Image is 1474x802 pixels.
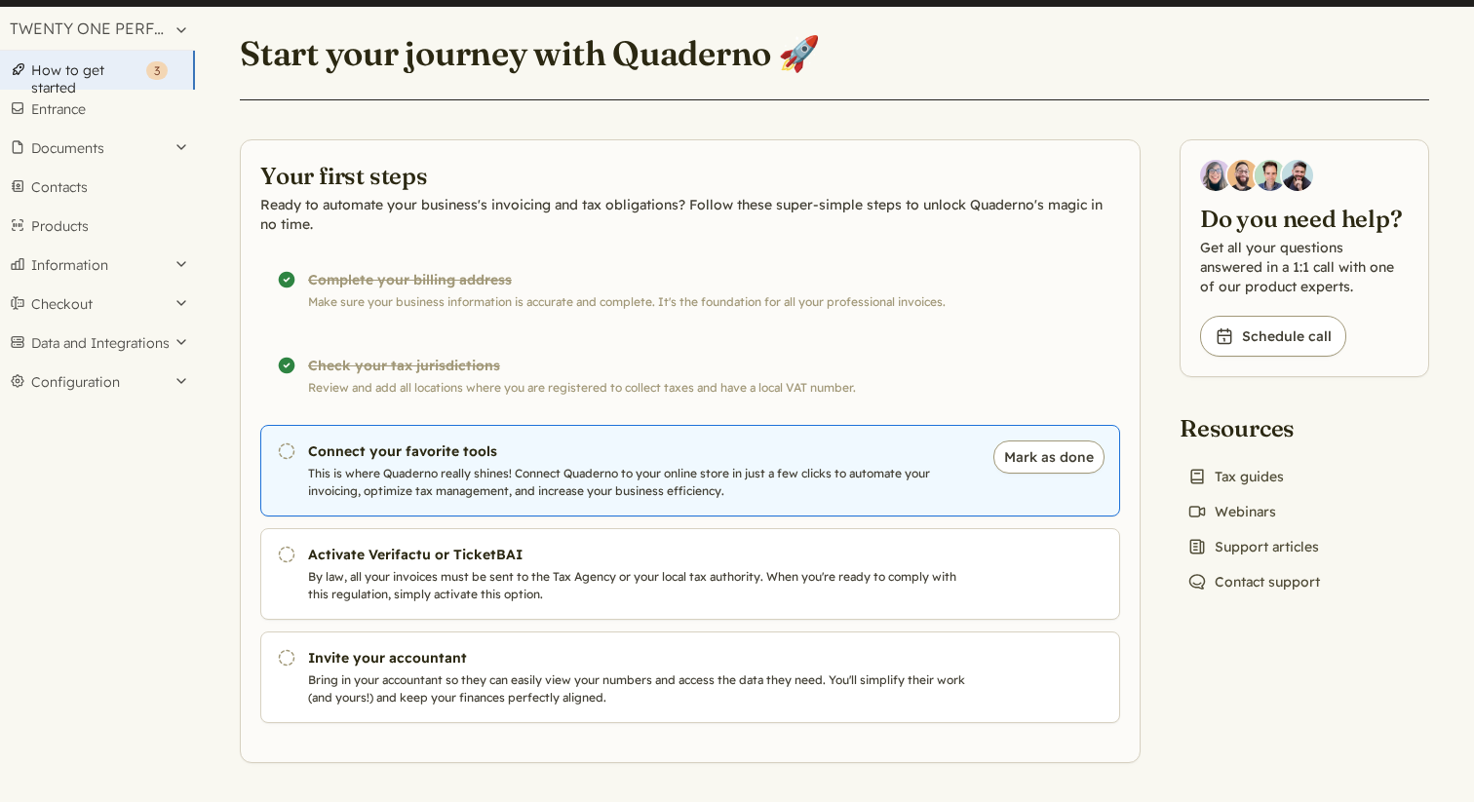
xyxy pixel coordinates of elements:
a: Webinars [1180,498,1284,525]
font: Products [31,217,89,235]
font: Start your journey with Quaderno 🚀 [240,32,820,74]
font: Data and Integrations [31,334,170,352]
img: Jairo Fumero, Account Executive at Quaderno [1227,160,1259,191]
img: Ivo Oltmans, Business Developer at Quaderno [1255,160,1286,191]
font: Invite your accountant [308,649,467,667]
font: Tax guides [1215,468,1284,485]
font: Resources [1180,413,1295,442]
a: Tax guides [1180,463,1292,490]
font: Your first steps [260,161,428,190]
font: Checkout [31,295,93,313]
button: Mark as done [993,440,1105,474]
font: Support articles [1215,538,1319,555]
font: Contact support [1215,573,1320,591]
font: Ready to automate your business's invoicing and tax obligations? Follow these super-simple steps ... [260,196,1103,233]
font: Contacts [31,178,88,196]
font: Connect your favorite tools [308,442,497,460]
font: Mark as done [1004,448,1094,466]
font: Bring in your accountant so they can easily view your numbers and access the data they need. You'... [308,672,965,705]
font: By law, all your invoices must be sent to the Tax Agency or your local tax authority. When you're... [308,569,956,601]
font: Entrance [31,100,86,118]
img: Diana Carrasco, Account Executive at Quaderno [1200,160,1231,191]
a: Activate Verifactu or TicketBAI By law, all your invoices must be sent to the Tax Agency or your ... [260,528,1120,620]
font: Do you need help? [1200,204,1403,233]
font: Configuration [31,373,120,391]
font: 3 [154,63,160,78]
font: TWENTY ONE PERFORMANCE CYCLING CLOTHING SL [10,19,416,38]
a: Support articles [1180,533,1327,560]
font: Schedule call [1242,327,1332,345]
font: Webinars [1215,503,1276,520]
a: Schedule call [1200,316,1346,357]
font: Get all your questions answered in a 1:1 call with one of our product experts. [1200,239,1394,295]
font: Information [31,256,108,274]
img: Javier Rubio, DevRel at Quaderno [1282,160,1313,191]
a: Connect your favorite tools This is where Quaderno really shines! Connect Quaderno to your online... [260,425,1120,516]
font: This is where Quaderno really shines! Connect Quaderno to your online store in just a few clicks ... [308,466,930,498]
a: Invite your accountant Bring in your accountant so they can easily view your numbers and access t... [260,631,1120,723]
font: Activate Verifactu or TicketBAI [308,546,523,563]
font: How to get started [31,61,104,96]
font: Documents [31,139,104,157]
